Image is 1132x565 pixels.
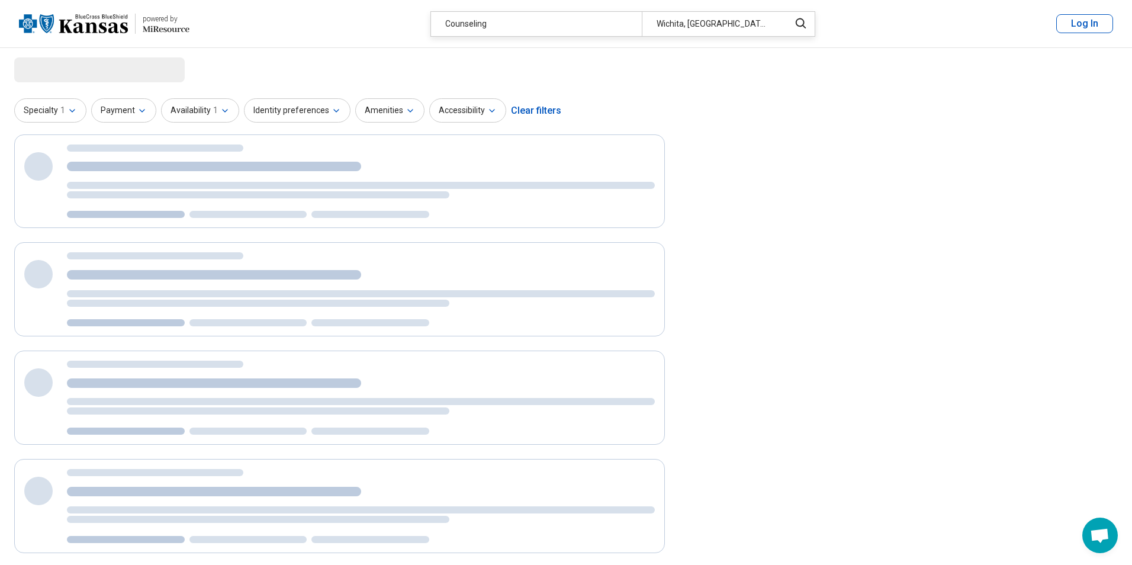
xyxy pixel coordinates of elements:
button: Payment [91,98,156,123]
div: Open chat [1082,518,1118,553]
span: 1 [213,104,218,117]
button: Accessibility [429,98,506,123]
button: Identity preferences [244,98,350,123]
a: Blue Cross Blue Shield Kansaspowered by [19,9,189,38]
div: powered by [143,14,189,24]
div: Counseling [431,12,642,36]
button: Specialty1 [14,98,86,123]
button: Amenities [355,98,424,123]
span: Loading... [14,57,114,81]
div: Wichita, [GEOGRAPHIC_DATA] [642,12,782,36]
button: Log In [1056,14,1113,33]
div: Clear filters [511,97,561,125]
img: Blue Cross Blue Shield Kansas [19,9,128,38]
button: Availability1 [161,98,239,123]
span: 1 [60,104,65,117]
